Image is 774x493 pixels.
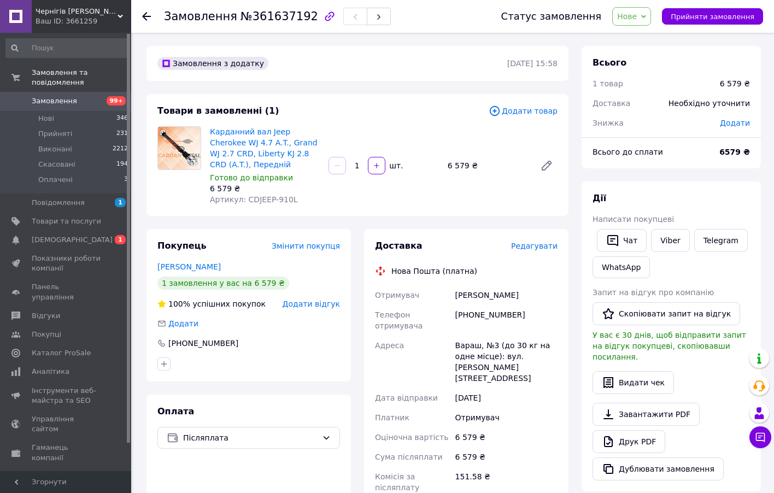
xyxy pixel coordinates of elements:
[38,160,75,169] span: Скасовані
[593,57,626,68] span: Всього
[443,158,531,173] div: 6 579 ₴
[375,413,409,422] span: Платник
[183,432,318,444] span: Післяплата
[157,277,289,290] div: 1 замовлення у вас на 6 579 ₴
[671,13,754,21] span: Прийняти замовлення
[453,447,560,467] div: 6 579 ₴
[386,160,404,171] div: шт.
[38,144,72,154] span: Виконані
[593,403,700,426] a: Завантажити PDF
[38,129,72,139] span: Прийняті
[375,394,438,402] span: Дата відправки
[694,229,748,252] a: Telegram
[453,408,560,427] div: Отримувач
[36,16,131,26] div: Ваш ID: 3661259
[38,114,54,124] span: Нові
[489,105,558,117] span: Додати товар
[167,338,239,349] div: [PHONE_NUMBER]
[511,242,558,250] span: Редагувати
[720,119,750,127] span: Додати
[593,256,650,278] a: WhatsApp
[38,175,73,185] span: Оплачені
[593,331,746,361] span: У вас є 30 днів, щоб відправити запит на відгук покупцеві, скопіювавши посилання.
[283,300,340,308] span: Додати відгук
[113,144,128,154] span: 2212
[115,198,126,207] span: 1
[210,183,320,194] div: 6 579 ₴
[597,229,647,252] button: Чат
[375,453,443,461] span: Сума післяплати
[115,235,126,244] span: 1
[662,8,763,25] button: Прийняти замовлення
[375,291,419,300] span: Отримувач
[32,282,101,302] span: Панель управління
[168,300,190,308] span: 100%
[32,254,101,273] span: Показники роботи компанії
[157,57,268,70] div: Замовлення з додатку
[593,371,674,394] button: Видати чек
[593,430,665,453] a: Друк PDF
[507,59,558,68] time: [DATE] 15:58
[375,341,404,350] span: Адреса
[272,242,340,250] span: Змінити покупця
[32,443,101,462] span: Гаманець компанії
[593,193,606,203] span: Дії
[453,388,560,408] div: [DATE]
[662,91,757,115] div: Необхідно уточнити
[32,198,85,208] span: Повідомлення
[593,457,724,480] button: Дублювати замовлення
[593,99,630,108] span: Доставка
[32,68,131,87] span: Замовлення та повідомлення
[375,310,423,330] span: Телефон отримувача
[116,160,128,169] span: 194
[107,96,126,105] span: 99+
[453,427,560,447] div: 6 579 ₴
[720,78,750,89] div: 6 579 ₴
[158,127,201,169] img: Карданний вал Jeep Cherokee WJ 4.7 A.T., Grand WJ 2.7 CRD, Liberty KJ 2.8 CRD (A.T.), Передній
[453,305,560,336] div: [PHONE_NUMBER]
[593,302,740,325] button: Скопіювати запит на відгук
[241,10,318,23] span: №361637192
[593,288,714,297] span: Запит на відгук про компанію
[501,11,602,22] div: Статус замовлення
[210,127,318,169] a: Карданний вал Jeep Cherokee WJ 4.7 A.T., Grand WJ 2.7 CRD, Liberty KJ 2.8 CRD (A.T.), Передній
[124,175,128,185] span: 3
[453,285,560,305] div: [PERSON_NAME]
[5,38,129,58] input: Пошук
[32,96,77,106] span: Замовлення
[32,348,91,358] span: Каталог ProSale
[116,129,128,139] span: 231
[157,298,266,309] div: успішних покупок
[593,119,624,127] span: Знижка
[389,266,480,277] div: Нова Пошта (платна)
[157,262,221,271] a: [PERSON_NAME]
[142,11,151,22] div: Повернутися назад
[593,148,663,156] span: Всього до сплати
[375,433,448,442] span: Оціночна вартість
[32,414,101,434] span: Управління сайтом
[32,311,60,321] span: Відгуки
[157,406,194,416] span: Оплата
[749,426,771,448] button: Чат з покупцем
[168,319,198,328] span: Додати
[32,386,101,406] span: Інструменти веб-майстра та SEO
[453,336,560,388] div: Вараш, №3 (до 30 кг на одне місце): вул. [PERSON_NAME][STREET_ADDRESS]
[210,173,293,182] span: Готово до відправки
[32,367,69,377] span: Аналітика
[719,148,750,156] b: 6579 ₴
[32,216,101,226] span: Товари та послуги
[36,7,118,16] span: Чернігів Кардан Деталь
[157,240,207,251] span: Покупець
[32,235,113,245] span: [DEMOGRAPHIC_DATA]
[210,195,298,204] span: Артикул: CDJEEP-910L
[617,12,637,21] span: Нове
[164,10,237,23] span: Замовлення
[651,229,689,252] a: Viber
[593,79,623,88] span: 1 товар
[157,105,279,116] span: Товари в замовленні (1)
[32,330,61,339] span: Покупці
[593,215,674,224] span: Написати покупцеві
[375,472,419,492] span: Комісія за післяплату
[116,114,128,124] span: 346
[375,240,423,251] span: Доставка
